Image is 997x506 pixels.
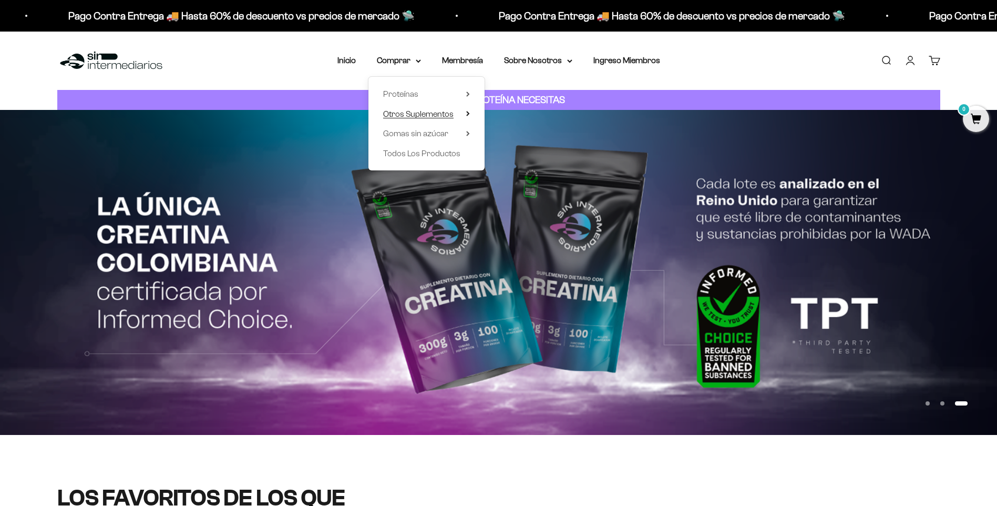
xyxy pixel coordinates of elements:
[499,7,845,24] p: Pago Contra Entrega 🚚 Hasta 60% de descuento vs precios de mercado 🛸
[377,54,421,67] summary: Comprar
[963,114,989,126] a: 0
[68,7,415,24] p: Pago Contra Entrega 🚚 Hasta 60% de descuento vs precios de mercado 🛸
[383,129,448,138] span: Gomas sin azúcar
[383,127,470,140] summary: Gomas sin azúcar
[337,56,356,65] a: Inicio
[383,149,460,158] span: Todos Los Productos
[442,56,483,65] a: Membresía
[383,147,470,160] a: Todos Los Productos
[383,89,418,98] span: Proteínas
[383,107,470,121] summary: Otros Suplementos
[958,103,970,116] mark: 0
[593,56,660,65] a: Ingreso Miembros
[383,109,454,118] span: Otros Suplementos
[504,54,572,67] summary: Sobre Nosotros
[383,87,470,101] summary: Proteínas
[432,94,565,105] strong: CUANTA PROTEÍNA NECESITAS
